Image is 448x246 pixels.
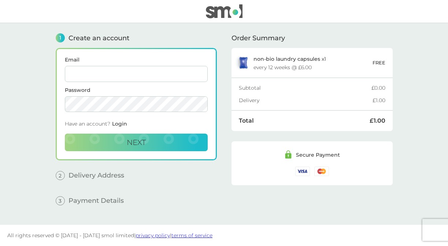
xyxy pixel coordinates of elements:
div: £1.00 [373,98,385,103]
img: /assets/icons/cards/visa.svg [295,167,310,176]
span: 1 [56,33,65,42]
img: /assets/icons/cards/mastercard.svg [314,167,329,176]
div: Subtotal [239,85,371,90]
div: every 12 weeks @ £6.00 [253,65,312,70]
a: terms of service [171,232,212,239]
label: Email [65,57,208,62]
span: Order Summary [232,35,285,41]
span: Login [112,120,127,127]
div: £0.00 [371,85,385,90]
label: Password [65,87,208,93]
span: Create an account [69,35,129,41]
button: Next [65,134,208,151]
span: Payment Details [69,197,124,204]
div: £1.00 [370,118,385,124]
a: privacy policy [136,232,170,239]
span: non-bio laundry capsules [253,56,320,62]
img: smol [206,4,242,18]
div: Secure Payment [296,152,340,157]
div: Total [239,118,370,124]
p: x 1 [253,56,326,62]
div: Delivery [239,98,373,103]
p: FREE [373,59,385,67]
span: Delivery Address [69,172,124,179]
span: 3 [56,196,65,205]
span: 2 [56,171,65,180]
div: Have an account? [65,118,208,134]
span: Next [127,138,146,147]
